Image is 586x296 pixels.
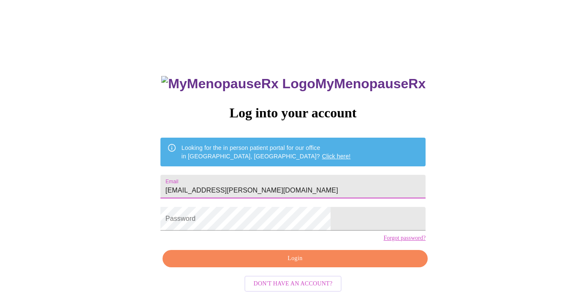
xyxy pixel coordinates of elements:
a: Don't have an account? [242,280,344,287]
span: Don't have an account? [254,279,333,289]
a: Forgot password? [383,235,426,242]
button: Don't have an account? [244,276,342,292]
h3: Log into your account [160,105,426,121]
div: Looking for the in person patient portal for our office in [GEOGRAPHIC_DATA], [GEOGRAPHIC_DATA]? [182,140,351,164]
span: Login [172,253,418,264]
h3: MyMenopauseRx [161,76,426,92]
button: Login [163,250,428,267]
img: MyMenopauseRx Logo [161,76,315,92]
a: Click here! [322,153,351,160]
